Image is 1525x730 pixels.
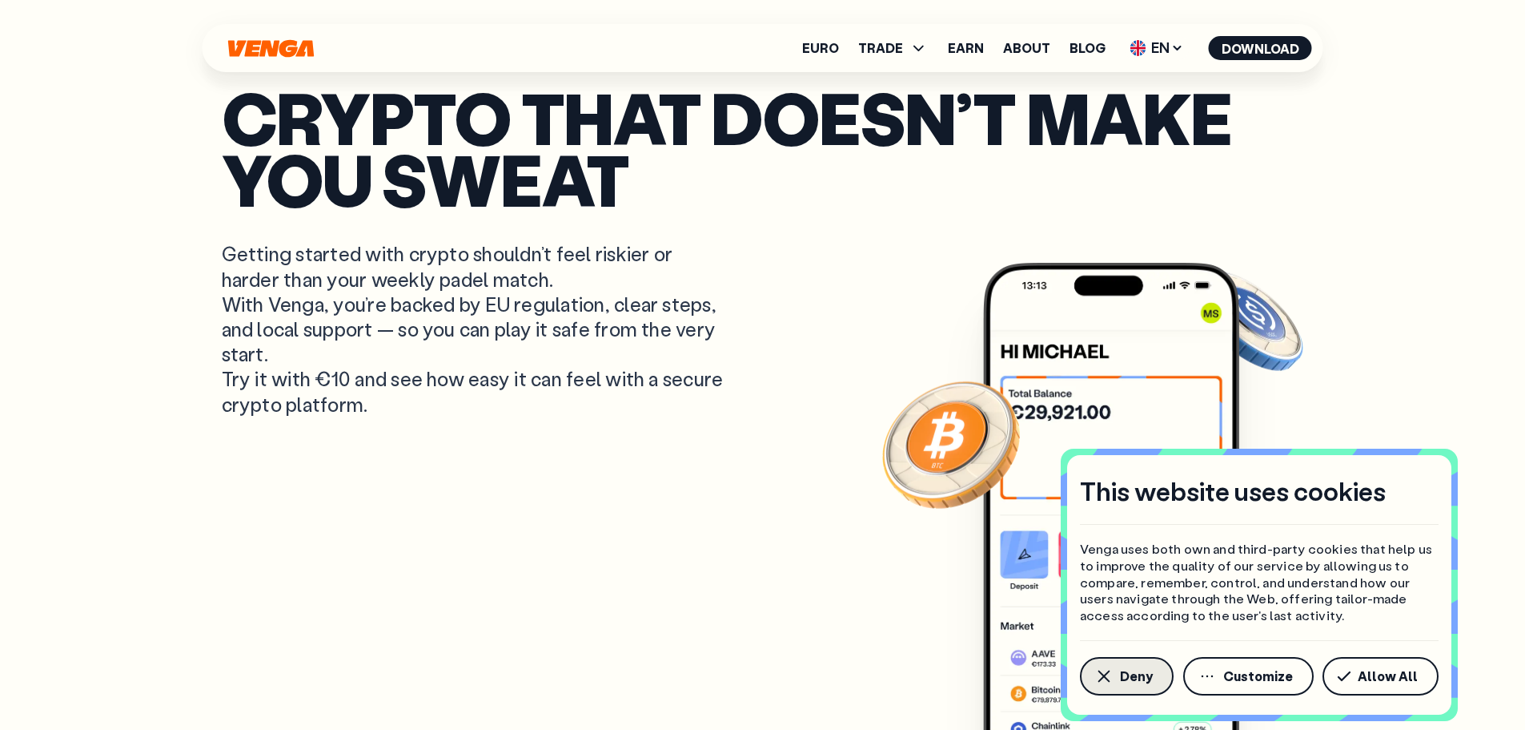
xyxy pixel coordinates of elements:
a: Earn [948,42,984,54]
p: Venga uses both own and third-party cookies that help us to improve the quality of our service by... [1080,541,1439,624]
a: Blog [1070,42,1106,54]
button: Deny [1080,657,1174,696]
img: Bitcoin [879,372,1023,516]
button: Allow All [1322,657,1439,696]
img: USDC coin [1191,264,1306,379]
img: flag-uk [1130,40,1146,56]
button: Download [1209,36,1312,60]
svg: Home [227,39,316,58]
a: About [1003,42,1050,54]
span: TRADE [858,38,929,58]
p: Getting started with crypto shouldn’t feel riskier or harder than your weekly padel match. With V... [222,241,728,416]
h4: This website uses cookies [1080,474,1386,508]
p: Crypto that doesn’t make you sweat [222,87,1304,209]
span: Allow All [1358,670,1418,683]
a: Euro [802,42,839,54]
span: Customize [1223,670,1293,683]
span: Deny [1120,670,1153,683]
span: EN [1125,35,1190,61]
button: Customize [1183,657,1314,696]
span: TRADE [858,42,903,54]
